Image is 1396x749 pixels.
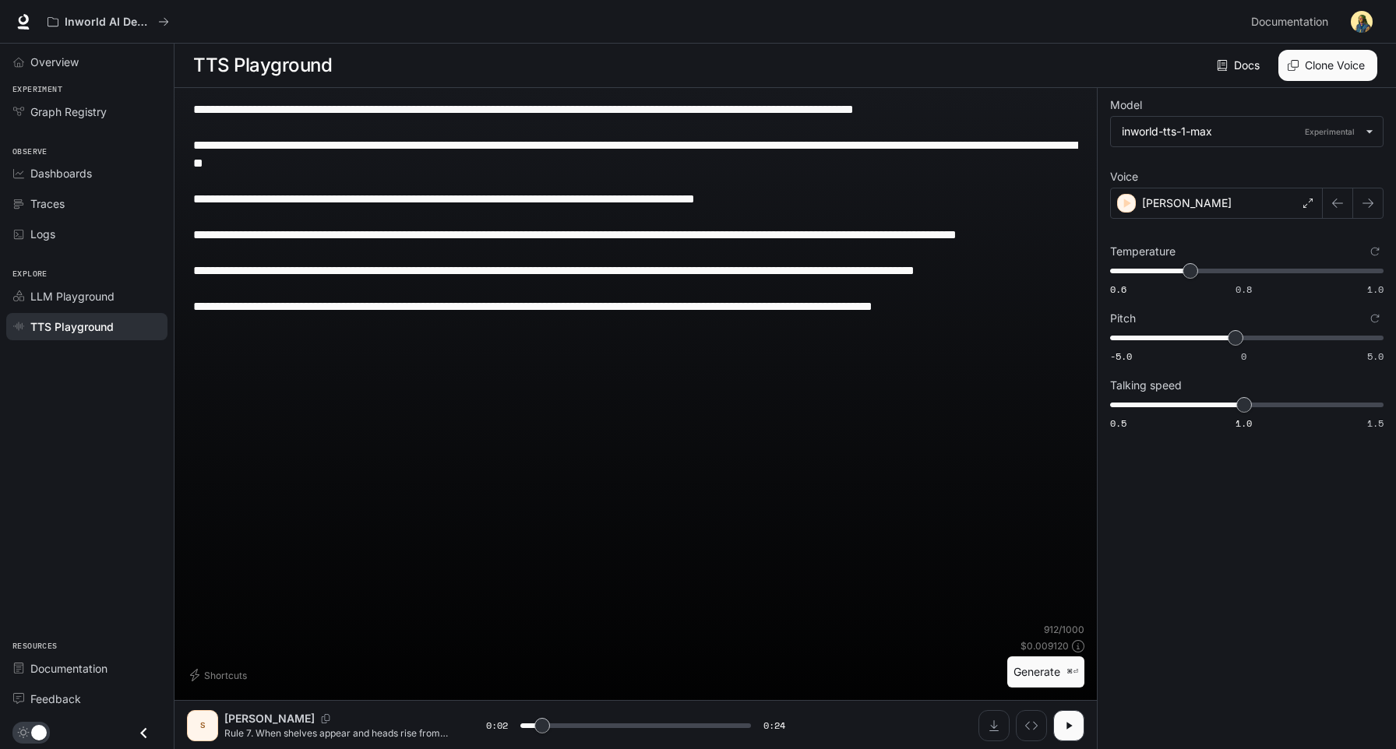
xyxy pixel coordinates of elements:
button: Close drawer [126,717,161,749]
p: [PERSON_NAME] [224,711,315,726]
a: Feedback [6,685,167,712]
span: 0 [1241,350,1246,363]
span: Dashboards [30,165,92,181]
a: Logs [6,220,167,248]
button: User avatar [1346,6,1377,37]
button: Reset to default [1366,310,1384,327]
span: 5.0 [1367,350,1384,363]
span: 1.0 [1367,283,1384,296]
p: Experimental [1302,125,1358,139]
button: Download audio [978,710,1010,741]
a: TTS Playground [6,313,167,340]
span: Traces [30,195,65,212]
p: Pitch [1110,313,1136,324]
span: Logs [30,226,55,242]
span: LLM Playground [30,288,115,304]
p: $ 0.009120 [1021,639,1069,652]
a: Overview [6,48,167,76]
p: 912 / 1000 [1044,623,1084,636]
h1: TTS Playground [193,50,332,81]
button: Clone Voice [1278,50,1377,81]
p: Rule 7. When shelves appear and heads rise from the water, do not panic. They will form two lines... [224,726,449,740]
button: Shortcuts [187,663,253,687]
span: Feedback [30,691,81,707]
p: Model [1110,100,1142,111]
span: Overview [30,54,79,70]
a: LLM Playground [6,283,167,310]
p: Voice [1110,171,1138,182]
span: Documentation [30,660,108,677]
p: Temperature [1110,246,1176,257]
span: 0.6 [1110,283,1126,296]
span: Documentation [1251,12,1328,32]
span: Dark mode toggle [31,723,47,740]
button: Copy Voice ID [315,714,337,723]
p: Talking speed [1110,380,1182,391]
p: ⌘⏎ [1066,667,1078,677]
a: Docs [1214,50,1266,81]
p: [PERSON_NAME] [1142,195,1232,211]
a: Dashboards [6,160,167,187]
button: Inspect [1016,710,1047,741]
span: Graph Registry [30,104,107,120]
p: Inworld AI Demos [65,16,152,29]
div: S [190,713,215,738]
img: User avatar [1351,11,1373,33]
span: TTS Playground [30,318,114,335]
span: 1.0 [1236,417,1252,430]
span: 0.8 [1236,283,1252,296]
div: inworld-tts-1-maxExperimental [1111,117,1383,146]
span: 0:02 [486,718,508,733]
button: All workspaces [41,6,176,37]
div: inworld-tts-1-max [1122,124,1358,139]
span: 0:24 [763,718,785,733]
span: 0.5 [1110,417,1126,430]
a: Documentation [1245,6,1340,37]
a: Traces [6,190,167,217]
button: Generate⌘⏎ [1007,656,1084,688]
button: Reset to default [1366,243,1384,260]
a: Documentation [6,655,167,682]
a: Graph Registry [6,98,167,125]
span: 1.5 [1367,417,1384,430]
span: -5.0 [1110,350,1132,363]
